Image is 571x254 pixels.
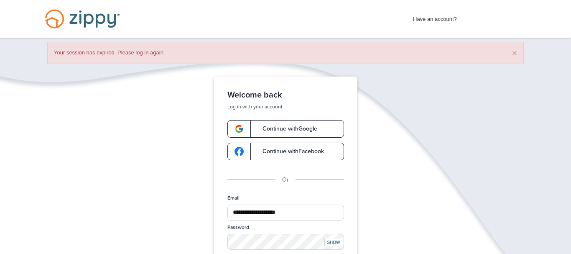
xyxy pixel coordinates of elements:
a: google-logoContinue withFacebook [227,143,344,160]
p: Or [282,175,289,185]
button: × [512,49,517,57]
input: Email [227,205,344,221]
div: SHOW [324,239,343,246]
a: google-logoContinue withGoogle [227,120,344,138]
img: google-logo [235,147,244,156]
p: Log in with your account. [227,103,344,110]
div: Your session has expired. Please log in again. [47,42,524,64]
label: Password [227,224,249,231]
span: Have an account? [413,10,457,24]
label: Email [227,195,240,202]
input: Password [227,234,344,250]
img: google-logo [235,124,244,133]
h1: Welcome back [227,90,344,100]
span: Continue with Google [254,126,317,132]
span: Continue with Facebook [254,149,324,154]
